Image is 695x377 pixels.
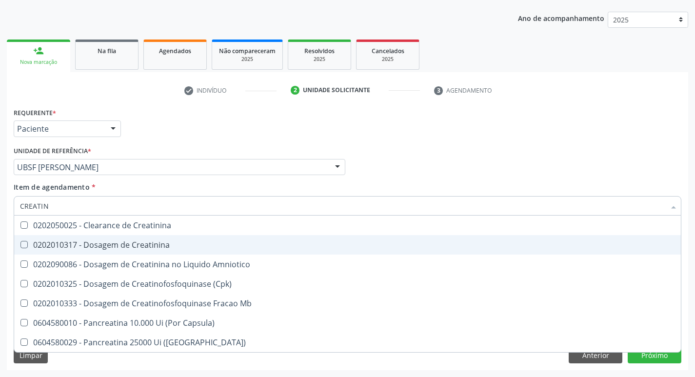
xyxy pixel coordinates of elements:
[569,347,622,363] button: Anterior
[20,260,675,268] div: 0202090086 - Dosagem de Creatinina no Liquido Amniotico
[159,47,191,55] span: Agendados
[219,56,276,63] div: 2025
[20,196,665,216] input: Buscar por procedimentos
[98,47,116,55] span: Na fila
[20,280,675,288] div: 0202010325 - Dosagem de Creatinofosfoquinase (Cpk)
[219,47,276,55] span: Não compareceram
[14,182,90,192] span: Item de agendamento
[20,299,675,307] div: 0202010333 - Dosagem de Creatinofosfoquinase Fracao Mb
[14,347,48,363] button: Limpar
[20,241,675,249] div: 0202010317 - Dosagem de Creatinina
[363,56,412,63] div: 2025
[20,221,675,229] div: 0202050025 - Clearance de Creatinina
[518,12,604,24] p: Ano de acompanhamento
[14,105,56,120] label: Requerente
[17,124,101,134] span: Paciente
[295,56,344,63] div: 2025
[33,45,44,56] div: person_add
[291,86,299,95] div: 2
[20,319,675,327] div: 0604580010 - Pancreatina 10.000 Ui (Por Capsula)
[372,47,404,55] span: Cancelados
[628,347,681,363] button: Próximo
[14,144,91,159] label: Unidade de referência
[303,86,370,95] div: Unidade solicitante
[17,162,325,172] span: UBSF [PERSON_NAME]
[20,338,675,346] div: 0604580029 - Pancreatina 25000 Ui ([GEOGRAPHIC_DATA])
[304,47,335,55] span: Resolvidos
[14,59,63,66] div: Nova marcação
